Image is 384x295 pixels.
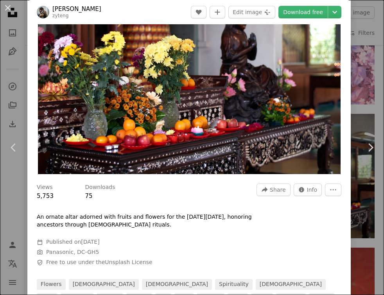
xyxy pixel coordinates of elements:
button: Add to Collection [210,6,225,18]
button: Share this image [257,183,290,196]
button: Stats about this image [294,183,322,196]
span: Published on [46,239,100,245]
a: [PERSON_NAME] [52,5,101,13]
span: 75 [85,192,93,200]
h3: Downloads [85,183,115,191]
button: Choose download size [328,6,341,18]
a: zyteng [52,13,68,18]
h3: Views [37,183,53,191]
button: More Actions [325,183,341,196]
button: Like [191,6,206,18]
span: Info [307,184,318,196]
a: [DEMOGRAPHIC_DATA] [69,279,139,290]
button: Edit image [228,6,275,18]
span: Free to use under the [46,259,153,266]
span: 5,753 [37,192,54,200]
a: flowers [37,279,66,290]
button: Panasonic, DC-GH5 [46,248,99,256]
span: Share [270,184,285,196]
p: An ornate altar adorned with fruits and flowers for the [DATE][DATE], honoring ancestors through ... [37,213,271,229]
a: Unsplash License [105,259,152,265]
a: spirituality [215,279,253,290]
a: [DEMOGRAPHIC_DATA] [142,279,212,290]
a: Next [357,110,384,185]
time: March 30, 2025 at 12:03:26 PM GMT+8 [81,239,99,245]
img: Go to Kelvin Zyteng's profile [37,6,49,18]
a: Download free [278,6,328,18]
a: [DEMOGRAPHIC_DATA] [256,279,326,290]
